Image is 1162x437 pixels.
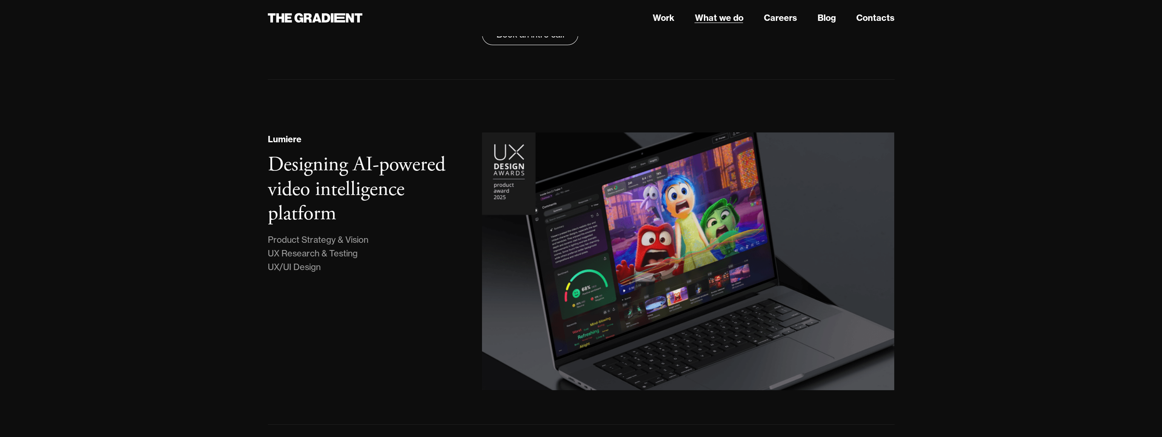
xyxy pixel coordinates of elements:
[268,233,368,274] div: Product Strategy & Vision UX Research & Testing UX/UI Design
[268,152,445,227] h3: Designing AI-powered video intelligence platform
[817,11,835,24] a: Blog
[652,11,674,24] a: Work
[763,11,797,24] a: Careers
[856,11,894,24] a: Contacts
[694,11,743,24] a: What we do
[268,132,895,390] a: LumiereDesigning AI-powered video intelligence platformProduct Strategy & VisionUX Research & Tes...
[268,133,301,146] div: Lumiere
